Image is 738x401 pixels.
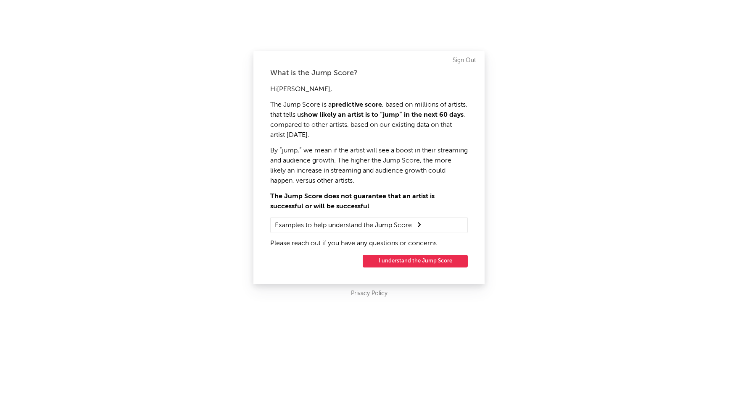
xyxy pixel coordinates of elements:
[453,55,476,66] a: Sign Out
[332,102,382,108] strong: predictive score
[270,193,435,210] strong: The Jump Score does not guarantee that an artist is successful or will be successful
[304,112,464,118] strong: how likely an artist is to “jump” in the next 60 days
[270,100,468,140] p: The Jump Score is a , based on millions of artists, that tells us , compared to other artists, ba...
[270,84,468,94] p: Hi [PERSON_NAME] ,
[270,239,468,249] p: Please reach out if you have any questions or concerns.
[363,255,468,267] button: I understand the Jump Score
[275,220,463,231] summary: Examples to help understand the Jump Score
[270,68,468,78] div: What is the Jump Score?
[351,288,387,299] a: Privacy Policy
[270,146,468,186] p: By “jump,” we mean if the artist will see a boost in their streaming and audience growth. The hig...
